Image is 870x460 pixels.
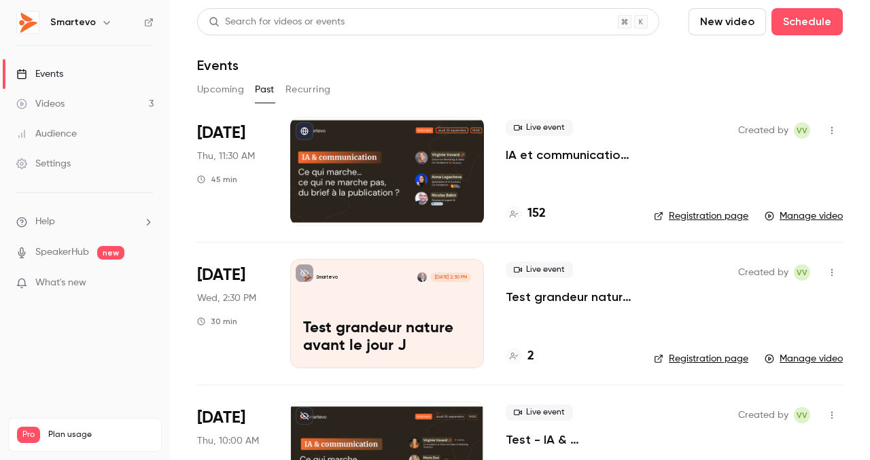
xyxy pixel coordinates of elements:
span: Virginie Vovard [794,264,810,281]
span: VV [797,122,807,139]
span: Created by [738,264,788,281]
div: Events [16,67,63,81]
a: Test grandeur nature avant le jour JSmartevoEric Ohleyer[DATE] 2:30 PMTest grandeur nature avant ... [290,259,484,368]
div: Sep 25 Thu, 11:30 AM (Europe/Paris) [197,117,268,226]
div: Videos [16,97,65,111]
span: VV [797,407,807,423]
span: Pro [17,427,40,443]
div: 45 min [197,174,237,185]
span: Wed, 2:30 PM [197,291,256,305]
span: Created by [738,122,788,139]
span: Live event [506,120,573,136]
span: Thu, 10:00 AM [197,434,259,448]
span: Help [35,215,55,229]
div: Sep 24 Wed, 2:30 PM (Europe/Paris) [197,259,268,368]
p: Smartevo [316,274,338,281]
div: Audience [16,127,77,141]
div: Search for videos or events [209,15,345,29]
span: new [97,246,124,260]
button: Recurring [285,79,331,101]
span: Live event [506,262,573,278]
span: [DATE] [197,264,245,286]
a: Registration page [654,209,748,223]
a: SpeakerHub [35,245,89,260]
a: Manage video [765,352,843,366]
a: 2 [506,347,534,366]
span: Created by [738,407,788,423]
p: Test grandeur nature avant le jour J [303,320,471,355]
span: [DATE] [197,122,245,144]
a: 152 [506,205,546,223]
button: Past [255,79,275,101]
img: Smartevo [17,12,39,33]
span: Virginie Vovard [794,407,810,423]
button: Upcoming [197,79,244,101]
span: VV [797,264,807,281]
span: [DATE] 2:30 PM [430,272,470,282]
h4: 152 [527,205,546,223]
span: What's new [35,276,86,290]
a: Manage video [765,209,843,223]
button: Schedule [771,8,843,35]
iframe: Noticeable Trigger [137,277,154,289]
h6: Smartevo [50,16,96,29]
img: Eric Ohleyer [417,272,427,282]
span: Thu, 11:30 AM [197,149,255,163]
li: help-dropdown-opener [16,215,154,229]
span: Virginie Vovard [794,122,810,139]
a: Test grandeur nature avant le jour J [506,289,632,305]
a: Registration page [654,352,748,366]
a: Test - IA & communication : ce qui marche, ce qui ne marche pas, du brief à la publication ? [506,431,632,448]
div: 30 min [197,316,237,327]
div: Settings [16,157,71,171]
button: New video [689,8,766,35]
span: [DATE] [197,407,245,429]
h1: Events [197,57,239,73]
span: Live event [506,404,573,421]
a: IA et communication : ce qui marche, ce qui ne marche pas...du brief à la publication ? [506,147,632,163]
h4: 2 [527,347,534,366]
span: Plan usage [48,429,153,440]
